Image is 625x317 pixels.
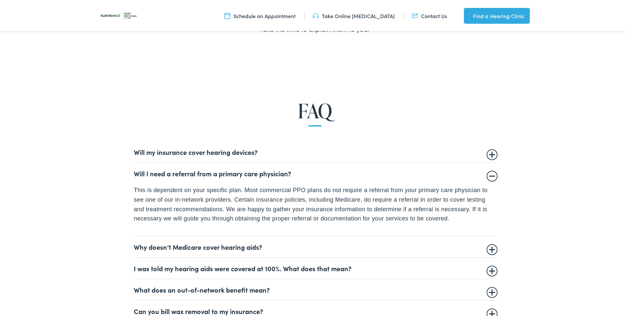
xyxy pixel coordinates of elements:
summary: Can you bill wax removal to my insurance? [134,306,496,314]
img: utility icon [224,11,230,18]
summary: I was told my hearing aids were covered at 100%. What does that mean? [134,263,496,271]
summary: What does an out-of-network benefit mean? [134,284,496,292]
a: Contact Us [412,11,447,18]
img: utility icon [412,11,418,18]
summary: Will my insurance cover hearing devices? [134,147,496,155]
img: utility icon [313,11,319,18]
a: Schedule an Appointment [224,11,296,18]
a: Take Online [MEDICAL_DATA] [313,11,395,18]
summary: Why doesn’t Medicare cover hearing aids? [134,242,496,249]
a: Find a Hearing Clinic [464,7,530,22]
summary: Will I need a referral from a primary care physician? [134,168,496,176]
img: utility icon [464,11,470,18]
h2: FAQ [25,99,605,120]
p: This is dependent on your specific plan. Most commercial PPO plans do not require a referral from... [134,184,496,222]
